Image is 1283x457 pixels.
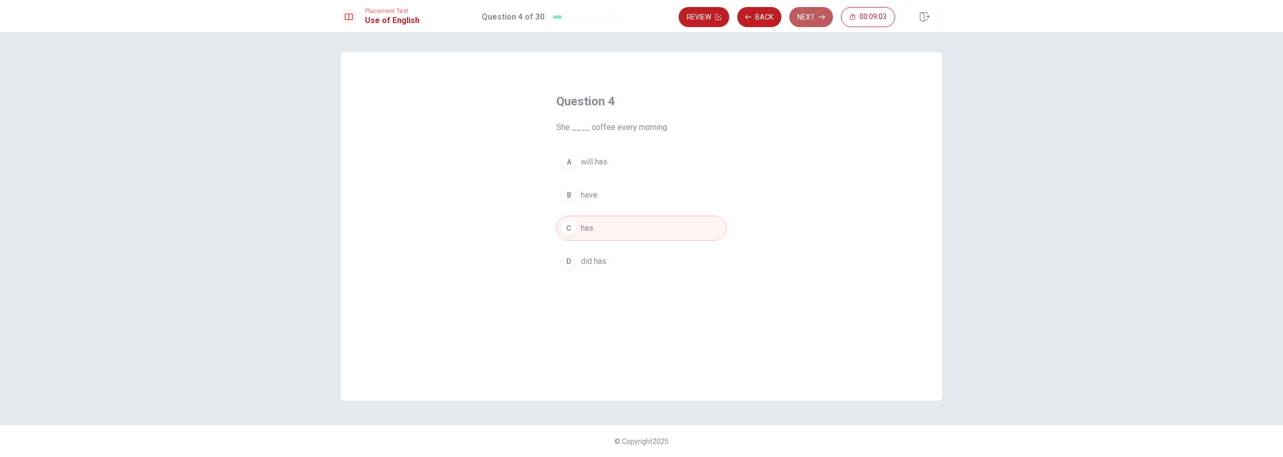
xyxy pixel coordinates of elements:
[556,121,727,133] span: She ____ coffee every morning.
[581,222,593,234] span: has
[581,189,597,201] span: have
[482,11,544,23] h1: Question 4 of 30
[561,187,577,203] div: B
[556,183,727,208] button: Bhave
[556,149,727,175] button: Awill has
[365,8,419,15] span: Placement Test
[581,156,607,168] span: will has
[679,7,729,27] button: Review
[860,13,887,21] span: 00:09:03
[365,15,419,27] h1: Use of English
[561,253,577,269] div: D
[737,7,781,27] button: Back
[556,249,727,274] button: Ddid has
[561,220,577,236] div: C
[581,255,606,267] span: did has
[561,154,577,170] div: A
[614,437,669,445] span: © Copyright 2025
[841,7,895,27] button: 00:09:03
[789,7,833,27] button: Next
[556,216,727,241] button: Chas
[556,93,727,109] h4: Question 4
